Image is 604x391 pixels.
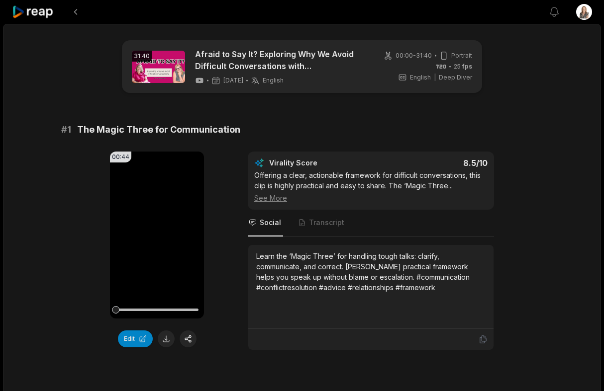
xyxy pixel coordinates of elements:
[223,77,243,84] span: [DATE]
[434,73,436,82] span: |
[254,193,488,203] div: See More
[118,330,153,347] button: Edit
[309,218,344,228] span: Transcript
[451,51,472,60] span: Portrait
[381,158,488,168] div: 8.5 /10
[396,51,432,60] span: 00:00 - 31:40
[439,73,472,82] span: Deep Diver
[195,48,367,72] a: Afraid to Say It? Exploring Why We Avoid Difficult Conversations with [PERSON_NAME]
[260,218,281,228] span: Social
[254,170,488,203] div: Offering a clear, actionable framework for difficult conversations, this clip is highly practical...
[462,63,472,70] span: fps
[256,251,486,293] div: Learn the ‘Magic Three’ for handling tough talks: clarify, communicate, and correct. [PERSON_NAME...
[77,123,240,137] span: The Magic Three for Communication
[263,77,284,84] span: English
[110,152,204,318] video: Your browser does not support mp4 format.
[454,62,472,71] span: 25
[248,210,494,236] nav: Tabs
[269,158,376,168] div: Virality Score
[410,73,431,82] span: English
[61,123,71,137] span: # 1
